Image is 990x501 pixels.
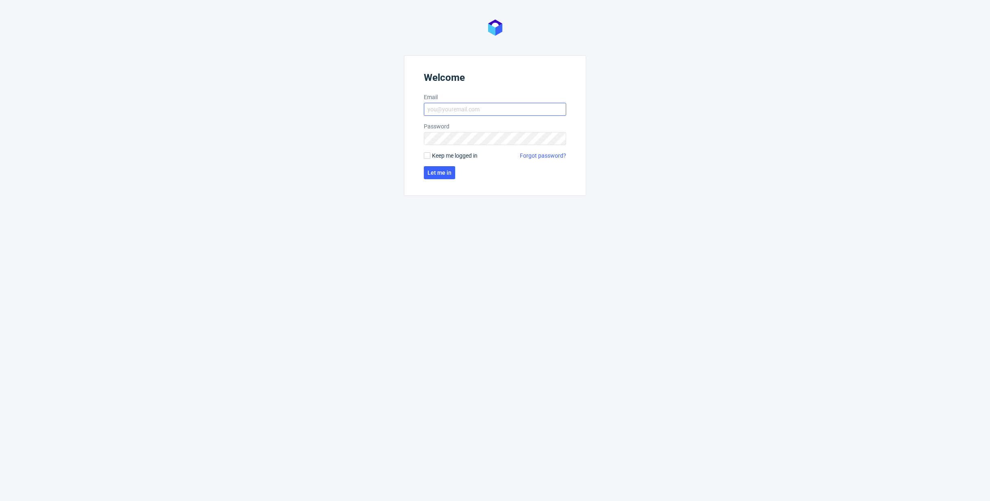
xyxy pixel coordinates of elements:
header: Welcome [424,72,566,87]
span: Let me in [427,170,451,176]
a: Forgot password? [520,152,566,160]
label: Email [424,93,566,101]
button: Let me in [424,166,455,179]
label: Password [424,122,566,130]
input: you@youremail.com [424,103,566,116]
span: Keep me logged in [432,152,478,160]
